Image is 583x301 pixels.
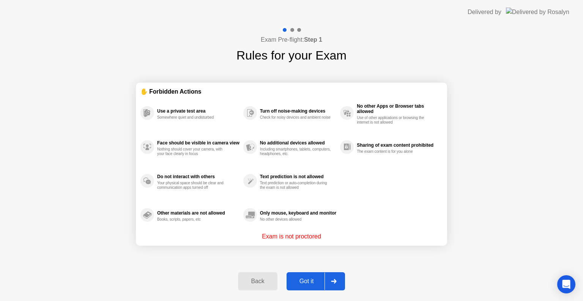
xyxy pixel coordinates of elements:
img: Delivered by Rosalyn [506,8,569,16]
div: The exam content is for you alone [357,149,429,154]
div: Your physical space should be clear and communication apps turned off [157,181,229,190]
div: Got it [289,278,325,285]
h4: Exam Pre-flight: [261,35,322,44]
div: Sharing of exam content prohibited [357,143,439,148]
div: Nothing should cover your camera, with your face clearly in focus [157,147,229,156]
div: Text prediction or auto-completion during the exam is not allowed [260,181,332,190]
div: Face should be visible in camera view [157,140,240,146]
div: ✋ Forbidden Actions [140,87,443,96]
h1: Rules for your Exam [236,46,347,64]
div: Including smartphones, tablets, computers, headphones, etc. [260,147,332,156]
button: Back [238,272,277,290]
div: Turn off noise-making devices [260,108,336,114]
b: Step 1 [304,36,322,43]
p: Exam is not proctored [262,232,321,241]
div: Use of other applications or browsing the internet is not allowed [357,116,429,125]
div: Other materials are not allowed [157,210,240,216]
div: Back [240,278,275,285]
div: Delivered by [468,8,501,17]
div: Books, scripts, papers, etc [157,217,229,222]
div: Use a private test area [157,108,240,114]
div: No other Apps or Browser tabs allowed [357,103,439,114]
div: Do not interact with others [157,174,240,179]
div: Somewhere quiet and undisturbed [157,115,229,120]
div: No additional devices allowed [260,140,336,146]
div: Open Intercom Messenger [557,275,575,293]
div: Check for noisy devices and ambient noise [260,115,332,120]
div: Only mouse, keyboard and monitor [260,210,336,216]
button: Got it [287,272,345,290]
div: Text prediction is not allowed [260,174,336,179]
div: No other devices allowed [260,217,332,222]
